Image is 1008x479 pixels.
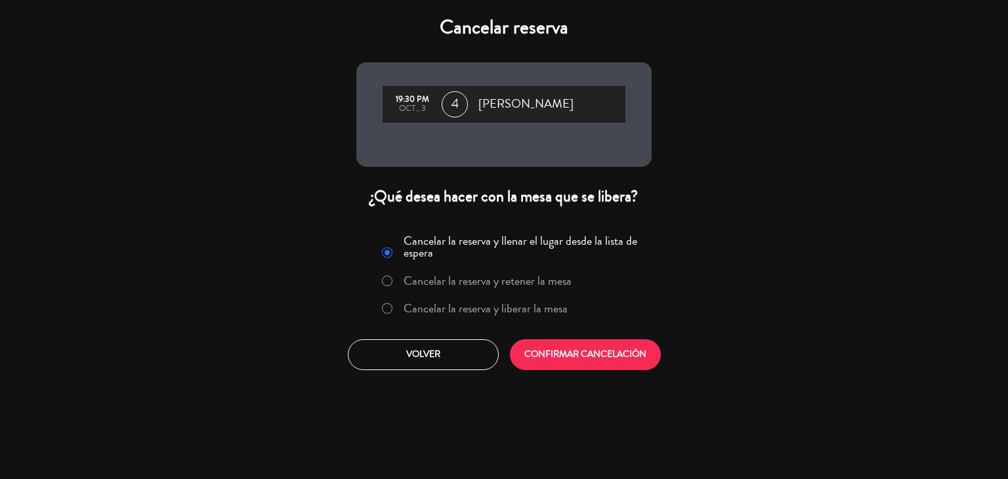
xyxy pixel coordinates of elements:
span: 4 [442,91,468,117]
h4: Cancelar reserva [356,16,652,39]
label: Cancelar la reserva y liberar la mesa [404,302,568,314]
div: 19:30 PM [389,95,435,104]
button: Volver [348,339,499,370]
div: oct., 3 [389,104,435,114]
span: [PERSON_NAME] [478,94,574,114]
label: Cancelar la reserva y retener la mesa [404,275,572,287]
button: CONFIRMAR CANCELACIÓN [510,339,661,370]
div: ¿Qué desea hacer con la mesa que se libera? [356,186,652,207]
label: Cancelar la reserva y llenar el lugar desde la lista de espera [404,235,644,259]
